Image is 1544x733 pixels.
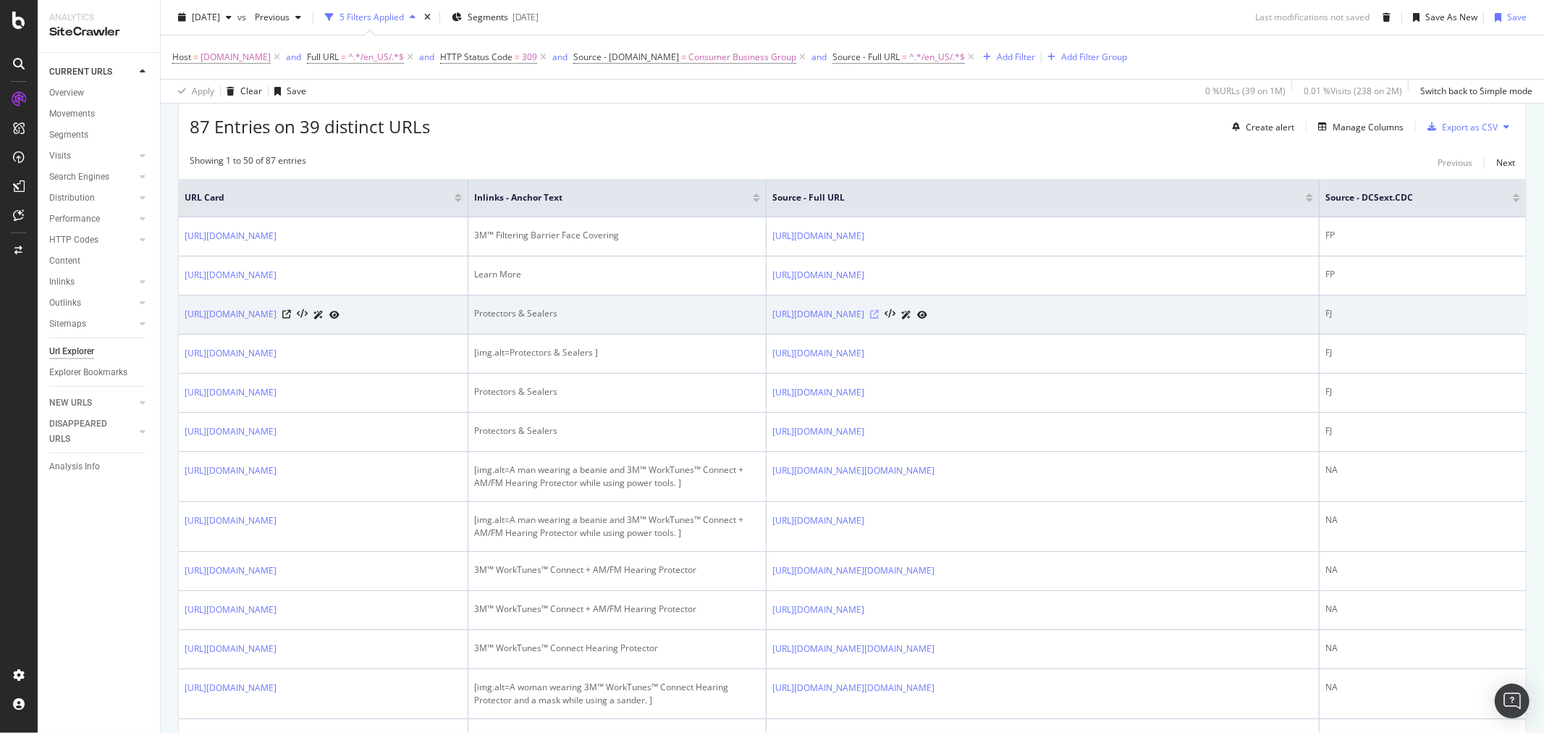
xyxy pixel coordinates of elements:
[49,459,150,474] a: Analysis Info
[49,148,71,164] div: Visits
[49,395,92,411] div: NEW URLS
[185,307,277,322] a: [URL][DOMAIN_NAME]
[185,603,277,617] a: [URL][DOMAIN_NAME]
[49,275,75,290] div: Inlinks
[1333,121,1404,133] div: Manage Columns
[201,47,271,67] span: [DOMAIN_NAME]
[287,85,306,97] div: Save
[49,416,122,447] div: DISAPPEARED URLS
[49,254,150,269] a: Content
[811,51,827,63] div: and
[192,85,214,97] div: Apply
[419,51,434,63] div: and
[474,681,760,707] div: [img.alt=A woman wearing 3M™ WorkTunes™ Connect Hearing Protector and a mask while using a sander. ]
[49,127,88,143] div: Segments
[339,11,404,23] div: 5 Filters Applied
[172,6,237,29] button: [DATE]
[1325,307,1520,320] div: FJ
[474,191,731,204] span: Inlinks - Anchor Text
[49,12,148,24] div: Analytics
[49,127,150,143] a: Segments
[474,346,760,359] div: [img.alt=Protectors & Sealers ]
[193,51,198,63] span: =
[522,47,537,67] span: 309
[772,603,864,617] a: [URL][DOMAIN_NAME]
[185,229,277,243] a: [URL][DOMAIN_NAME]
[1246,121,1294,133] div: Create alert
[772,346,864,361] a: [URL][DOMAIN_NAME]
[421,10,434,25] div: times
[49,106,95,122] div: Movements
[49,85,84,101] div: Overview
[902,51,907,63] span: =
[1425,11,1477,23] div: Save As New
[307,51,339,63] span: Full URL
[185,642,277,656] a: [URL][DOMAIN_NAME]
[1325,268,1520,281] div: FP
[474,464,760,490] div: [img.alt=A man wearing a beanie and 3M™ WorkTunes™ Connect + AM/FM Hearing Protector while using ...
[1226,115,1294,138] button: Create alert
[185,268,277,282] a: [URL][DOMAIN_NAME]
[49,317,86,332] div: Sitemaps
[474,268,760,281] div: Learn More
[249,11,290,23] span: Previous
[474,514,760,540] div: [img.alt=A man wearing a beanie and 3M™ WorkTunes™ Connect + AM/FM Hearing Protector while using ...
[341,51,346,63] span: =
[1325,464,1520,477] div: NA
[832,51,900,63] span: Source - Full URL
[1304,85,1402,97] div: 0.01 % Visits ( 238 on 2M )
[221,80,262,103] button: Clear
[885,309,895,319] button: View HTML Source
[468,11,508,23] span: Segments
[286,51,301,63] div: and
[49,254,80,269] div: Content
[772,564,935,578] a: [URL][DOMAIN_NAME][DOMAIN_NAME]
[688,47,796,67] span: Consumer Business Group
[1325,681,1520,694] div: NA
[49,169,109,185] div: Search Engines
[1420,85,1532,97] div: Switch back to Simple mode
[446,6,544,29] button: Segments[DATE]
[681,51,686,63] span: =
[282,310,291,319] a: Visit Online Page
[185,385,277,400] a: [URL][DOMAIN_NAME]
[313,307,324,322] a: AI Url Details
[1325,191,1491,204] span: Source - DCSext.CDC
[49,317,135,332] a: Sitemaps
[917,307,927,322] a: URL Inspection
[1325,603,1520,616] div: NA
[474,564,760,577] div: 3M™ WorkTunes™ Connect + AM/FM Hearing Protector
[772,229,864,243] a: [URL][DOMAIN_NAME]
[772,464,935,478] a: [URL][DOMAIN_NAME][DOMAIN_NAME]
[49,211,135,227] a: Performance
[49,233,135,248] a: HTTP Codes
[1042,49,1127,66] button: Add Filter Group
[772,424,864,439] a: [URL][DOMAIN_NAME]
[1496,156,1515,169] div: Next
[329,307,339,322] a: URL Inspection
[1325,514,1520,527] div: NA
[474,424,760,437] div: Protectors & Sealers
[901,307,911,322] a: AI Url Details
[474,642,760,655] div: 3M™ WorkTunes™ Connect Hearing Protector
[319,6,421,29] button: 5 Filters Applied
[1312,118,1404,135] button: Manage Columns
[49,169,135,185] a: Search Engines
[185,681,277,695] a: [URL][DOMAIN_NAME]
[772,268,864,282] a: [URL][DOMAIN_NAME]
[185,514,277,528] a: [URL][DOMAIN_NAME]
[192,11,220,23] span: 2025 Aug. 10th
[185,346,277,361] a: [URL][DOMAIN_NAME]
[440,51,512,63] span: HTTP Status Code
[1495,684,1530,719] div: Open Intercom Messenger
[185,564,277,578] a: [URL][DOMAIN_NAME]
[185,464,277,478] a: [URL][DOMAIN_NAME]
[474,229,760,242] div: 3M™ Filtering Barrier Face Covering
[1205,85,1286,97] div: 0 % URLs ( 39 on 1M )
[49,106,150,122] a: Movements
[49,64,135,80] a: CURRENT URLS
[49,344,150,359] a: Url Explorer
[552,51,568,63] div: and
[552,50,568,64] button: and
[1507,11,1527,23] div: Save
